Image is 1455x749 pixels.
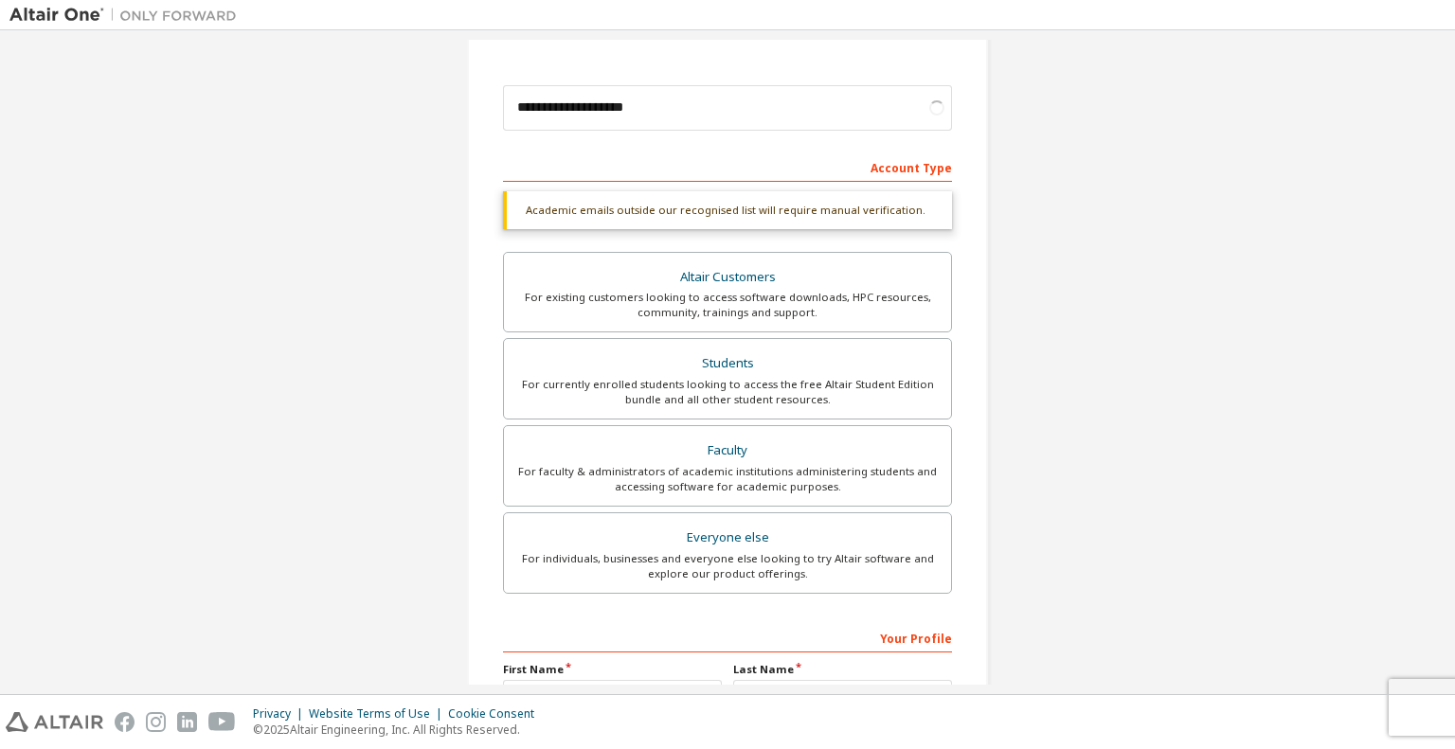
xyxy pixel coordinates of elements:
label: Last Name [733,662,952,677]
div: Website Terms of Use [309,706,448,722]
img: facebook.svg [115,712,135,732]
div: Account Type [503,152,952,182]
div: Cookie Consent [448,706,546,722]
img: instagram.svg [146,712,166,732]
div: Academic emails outside our recognised list will require manual verification. [503,191,952,229]
img: Altair One [9,6,246,25]
div: For faculty & administrators of academic institutions administering students and accessing softwa... [515,464,940,494]
div: For individuals, businesses and everyone else looking to try Altair software and explore our prod... [515,551,940,581]
img: linkedin.svg [177,712,197,732]
label: First Name [503,662,722,677]
div: Students [515,350,940,377]
div: Faculty [515,437,940,464]
div: Privacy [253,706,309,722]
img: youtube.svg [208,712,236,732]
p: © 2025 Altair Engineering, Inc. All Rights Reserved. [253,722,546,738]
div: For existing customers looking to access software downloads, HPC resources, community, trainings ... [515,290,940,320]
div: Your Profile [503,622,952,652]
div: Everyone else [515,525,940,551]
img: altair_logo.svg [6,712,103,732]
div: Altair Customers [515,264,940,291]
div: For currently enrolled students looking to access the free Altair Student Edition bundle and all ... [515,377,940,407]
